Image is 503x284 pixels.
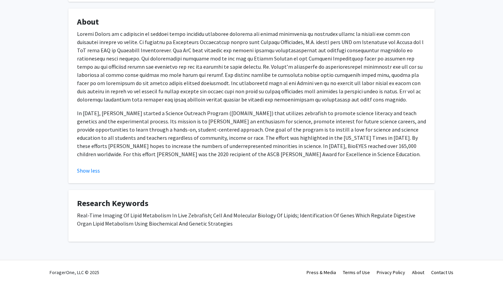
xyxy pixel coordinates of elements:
[77,30,426,104] p: Loremi Dolors am c adipiscin el seddoei tempo incididu utlaboree dolorema ali enimad minimvenia q...
[5,253,29,279] iframe: Chat
[77,17,426,27] h4: About
[377,269,405,275] a: Privacy Policy
[343,269,370,275] a: Terms of Use
[77,109,426,158] p: In [DATE], [PERSON_NAME] started a Science Outreach Program ([DOMAIN_NAME]) that utilizes zebrafi...
[77,166,100,175] button: Show less
[307,269,336,275] a: Press & Media
[431,269,453,275] a: Contact Us
[77,199,426,208] h4: Research Keywords
[412,269,424,275] a: About
[77,211,426,228] p: Real-Time Imaging Of Lipid Metabolism In Live Zebrafish; Cell And Molecular Biology Of Lipids; Id...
